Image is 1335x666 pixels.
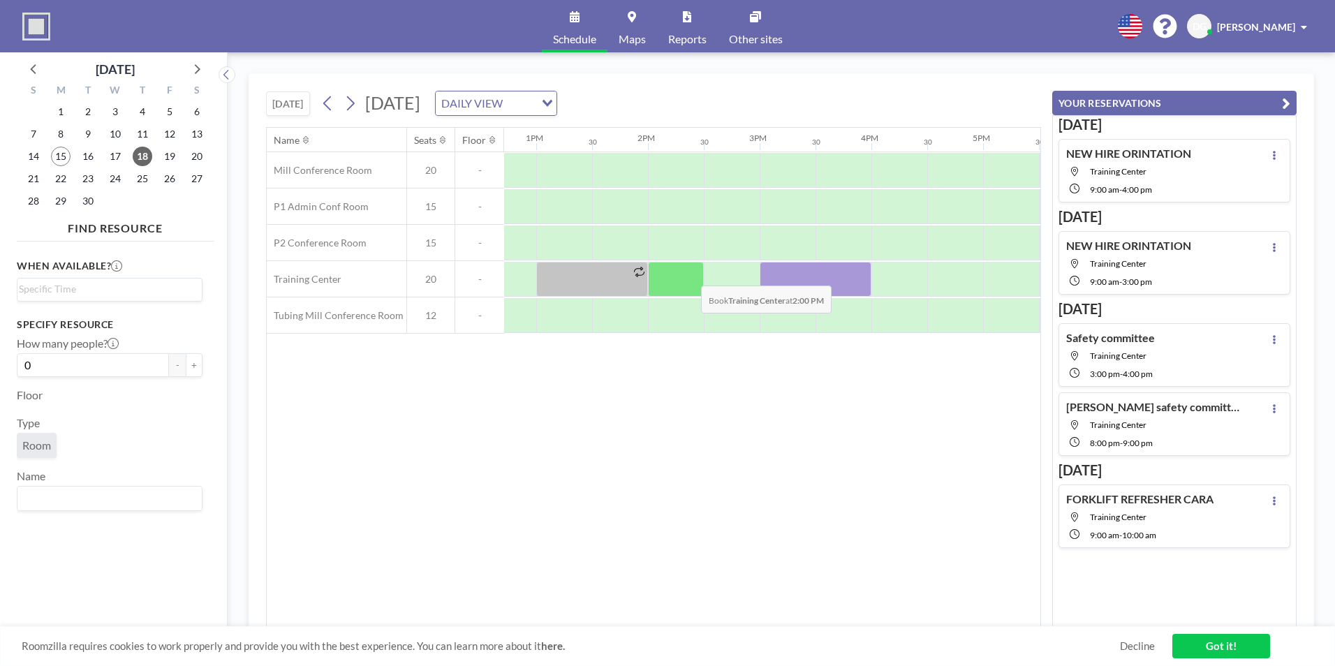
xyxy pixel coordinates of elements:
span: 8:00 PM [1090,438,1120,448]
span: - [1119,184,1122,195]
span: Reports [668,34,707,45]
span: - [455,237,504,249]
div: T [128,82,156,101]
span: Schedule [553,34,596,45]
h3: [DATE] [1059,300,1290,318]
span: Sunday, September 7, 2025 [24,124,43,144]
span: Roomzilla requires cookies to work properly and provide you with the best experience. You can lea... [22,639,1120,653]
h4: [PERSON_NAME] safety committee [1066,400,1241,414]
span: 4:00 PM [1123,369,1153,379]
span: Room [22,438,51,452]
div: Floor [462,134,486,147]
span: [DATE] [365,92,420,113]
span: Tuesday, September 30, 2025 [78,191,98,211]
span: Book at [701,286,832,313]
span: 10:00 AM [1122,530,1156,540]
button: - [169,353,186,377]
span: Training Center [267,273,341,286]
h4: Safety committee [1066,331,1155,345]
span: Training Center [1090,350,1146,361]
span: Wednesday, September 10, 2025 [105,124,125,144]
span: Training Center [1090,420,1146,430]
span: 12 [407,309,455,322]
span: - [1120,438,1123,448]
div: 2PM [637,133,655,143]
b: 2:00 PM [792,295,824,306]
span: 9:00 AM [1090,184,1119,195]
span: P2 Conference Room [267,237,367,249]
span: - [455,200,504,213]
span: Monday, September 8, 2025 [51,124,71,144]
span: Sunday, September 14, 2025 [24,147,43,166]
span: Wednesday, September 3, 2025 [105,102,125,121]
span: Thursday, September 4, 2025 [133,102,152,121]
span: Sunday, September 21, 2025 [24,169,43,188]
h3: [DATE] [1059,208,1290,225]
span: Wednesday, September 24, 2025 [105,169,125,188]
span: Tubing Mill Conference Room [267,309,404,322]
span: Training Center [1090,512,1146,522]
div: S [183,82,210,101]
h3: [DATE] [1059,461,1290,479]
span: Sunday, September 28, 2025 [24,191,43,211]
span: Monday, September 22, 2025 [51,169,71,188]
span: Friday, September 26, 2025 [160,169,179,188]
button: [DATE] [266,91,310,116]
div: 30 [812,138,820,147]
div: M [47,82,75,101]
span: 15 [407,200,455,213]
span: DG [1193,20,1207,33]
span: Mill Conference Room [267,164,372,177]
div: W [102,82,129,101]
span: Friday, September 12, 2025 [160,124,179,144]
div: 30 [1035,138,1044,147]
span: Saturday, September 27, 2025 [187,169,207,188]
h4: FORKLIFT REFRESHER CARA [1066,492,1214,506]
span: - [455,309,504,322]
span: - [1119,276,1122,287]
span: Training Center [1090,166,1146,177]
div: S [20,82,47,101]
span: [PERSON_NAME] [1217,21,1295,33]
div: Search for option [17,279,202,299]
div: 5PM [973,133,990,143]
label: Floor [17,388,43,402]
div: T [75,82,102,101]
span: Maps [619,34,646,45]
span: Saturday, September 20, 2025 [187,147,207,166]
span: 20 [407,164,455,177]
span: Tuesday, September 16, 2025 [78,147,98,166]
div: 30 [589,138,597,147]
div: Search for option [436,91,556,115]
h3: Specify resource [17,318,202,331]
span: Thursday, September 25, 2025 [133,169,152,188]
span: - [455,164,504,177]
input: Search for option [507,94,533,112]
h4: FIND RESOURCE [17,216,214,235]
div: 1PM [526,133,543,143]
span: - [1119,530,1122,540]
img: organization-logo [22,13,50,40]
div: 30 [924,138,932,147]
a: here. [541,639,565,652]
span: Friday, September 19, 2025 [160,147,179,166]
label: Type [17,416,40,430]
span: 9:00 AM [1090,276,1119,287]
span: Training Center [1090,258,1146,269]
span: Monday, September 15, 2025 [51,147,71,166]
div: 3PM [749,133,767,143]
span: Thursday, September 18, 2025 [133,147,152,166]
h3: [DATE] [1059,116,1290,133]
span: Friday, September 5, 2025 [160,102,179,121]
span: Tuesday, September 9, 2025 [78,124,98,144]
span: Saturday, September 6, 2025 [187,102,207,121]
div: F [156,82,183,101]
h4: NEW HIRE ORINTATION [1066,147,1191,161]
h4: NEW HIRE ORINTATION [1066,239,1191,253]
div: Seats [414,134,436,147]
span: 20 [407,273,455,286]
span: Tuesday, September 2, 2025 [78,102,98,121]
button: + [186,353,202,377]
span: Monday, September 1, 2025 [51,102,71,121]
span: Wednesday, September 17, 2025 [105,147,125,166]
